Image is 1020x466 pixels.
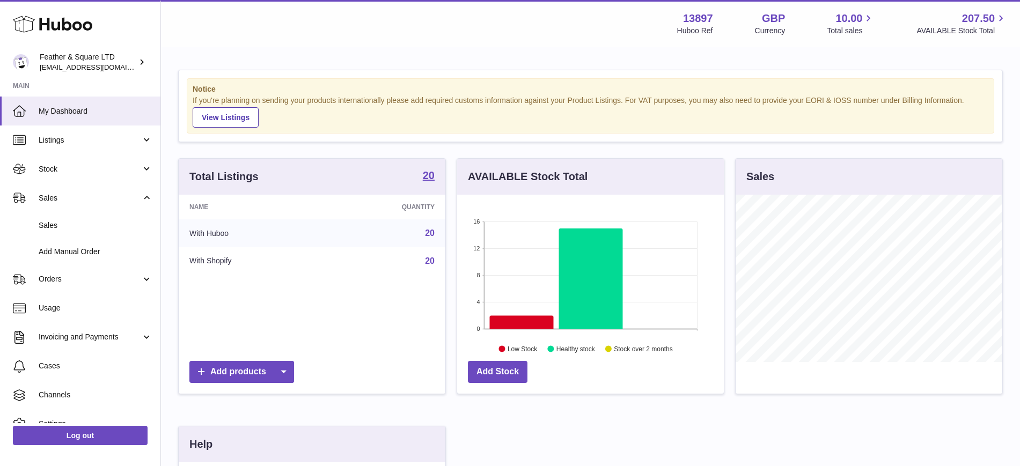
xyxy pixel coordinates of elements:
strong: 13897 [683,11,713,26]
a: View Listings [193,107,259,128]
a: Add products [189,361,294,383]
span: Add Manual Order [39,247,152,257]
text: Healthy stock [556,345,596,352]
span: My Dashboard [39,106,152,116]
a: 20 [425,256,435,265]
span: Listings [39,135,141,145]
span: Total sales [827,26,875,36]
span: Cases [39,361,152,371]
div: If you're planning on sending your products internationally please add required customs informati... [193,95,988,128]
div: Huboo Ref [677,26,713,36]
a: 207.50 AVAILABLE Stock Total [916,11,1007,36]
strong: 20 [423,170,435,181]
span: Sales [39,193,141,203]
h3: Sales [746,169,774,184]
span: Stock [39,164,141,174]
span: Orders [39,274,141,284]
text: Stock over 2 months [614,345,672,352]
div: Feather & Square LTD [40,52,136,72]
strong: GBP [762,11,785,26]
a: Log out [13,426,148,445]
span: AVAILABLE Stock Total [916,26,1007,36]
span: Invoicing and Payments [39,332,141,342]
a: 10.00 Total sales [827,11,875,36]
text: Low Stock [508,345,538,352]
span: 10.00 [835,11,862,26]
td: With Shopify [179,247,322,275]
strong: Notice [193,84,988,94]
h3: Total Listings [189,169,259,184]
text: 0 [476,326,480,332]
th: Quantity [322,195,445,219]
text: 4 [476,299,480,305]
span: Usage [39,303,152,313]
span: [EMAIL_ADDRESS][DOMAIN_NAME] [40,63,158,71]
span: Settings [39,419,152,429]
a: 20 [425,228,435,238]
th: Name [179,195,322,219]
td: With Huboo [179,219,322,247]
text: 16 [473,218,480,225]
a: 20 [423,170,435,183]
text: 12 [473,245,480,252]
h3: Help [189,437,212,452]
h3: AVAILABLE Stock Total [468,169,588,184]
span: 207.50 [962,11,995,26]
span: Sales [39,220,152,231]
div: Currency [755,26,786,36]
text: 8 [476,272,480,278]
img: feathernsquare@gmail.com [13,54,29,70]
a: Add Stock [468,361,527,383]
span: Channels [39,390,152,400]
